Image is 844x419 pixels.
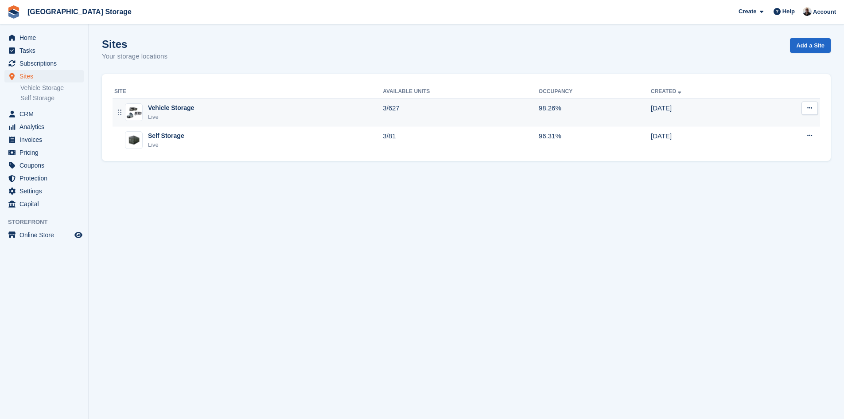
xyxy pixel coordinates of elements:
[4,70,84,82] a: menu
[102,38,167,50] h1: Sites
[539,98,651,126] td: 98.26%
[651,98,758,126] td: [DATE]
[148,131,184,141] div: Self Storage
[790,38,831,53] a: Add a Site
[4,133,84,146] a: menu
[113,85,383,99] th: Site
[539,85,651,99] th: Occupancy
[4,108,84,120] a: menu
[4,185,84,197] a: menu
[651,88,683,94] a: Created
[19,108,73,120] span: CRM
[19,133,73,146] span: Invoices
[4,57,84,70] a: menu
[539,126,651,154] td: 96.31%
[125,106,142,119] img: Image of Vehicle Storage site
[8,218,88,227] span: Storefront
[73,230,84,240] a: Preview store
[4,172,84,184] a: menu
[20,84,84,92] a: Vehicle Storage
[125,134,142,147] img: Image of Self Storage site
[148,103,194,113] div: Vehicle Storage
[20,94,84,102] a: Self Storage
[383,126,539,154] td: 3/81
[4,44,84,57] a: menu
[19,172,73,184] span: Protection
[148,113,194,121] div: Live
[4,229,84,241] a: menu
[782,7,795,16] span: Help
[19,185,73,197] span: Settings
[813,8,836,16] span: Account
[24,4,135,19] a: [GEOGRAPHIC_DATA] Storage
[651,126,758,154] td: [DATE]
[4,146,84,159] a: menu
[803,7,812,16] img: Keith Strivens
[739,7,756,16] span: Create
[19,57,73,70] span: Subscriptions
[19,146,73,159] span: Pricing
[4,198,84,210] a: menu
[4,121,84,133] a: menu
[4,159,84,172] a: menu
[19,70,73,82] span: Sites
[4,31,84,44] a: menu
[383,98,539,126] td: 3/627
[19,198,73,210] span: Capital
[19,44,73,57] span: Tasks
[7,5,20,19] img: stora-icon-8386f47178a22dfd0bd8f6a31ec36ba5ce8667c1dd55bd0f319d3a0aa187defe.svg
[19,229,73,241] span: Online Store
[102,51,167,62] p: Your storage locations
[19,121,73,133] span: Analytics
[148,141,184,149] div: Live
[19,159,73,172] span: Coupons
[383,85,539,99] th: Available Units
[19,31,73,44] span: Home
